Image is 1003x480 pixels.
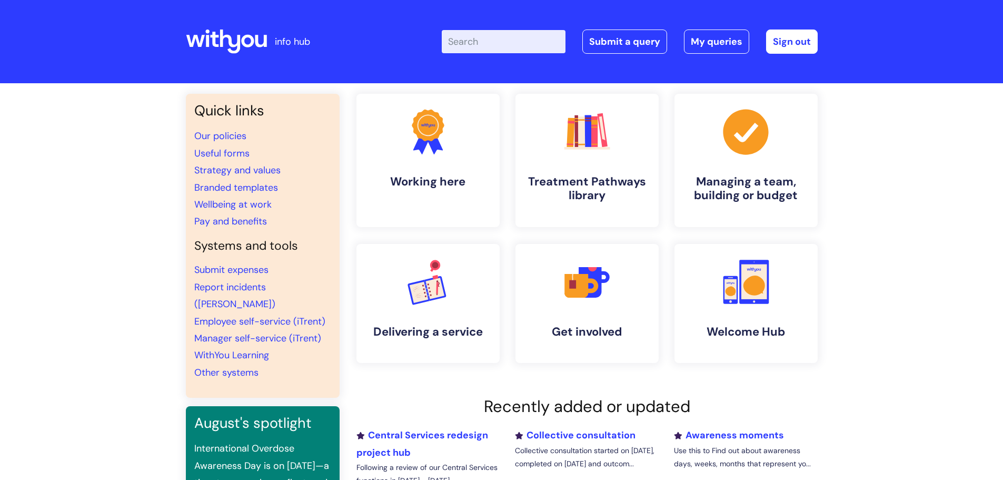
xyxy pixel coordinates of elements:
[674,94,818,227] a: Managing a team, building or budget
[194,415,331,432] h3: August's spotlight
[194,102,331,119] h3: Quick links
[194,164,281,177] a: Strategy and values
[766,30,818,54] a: Sign out
[524,175,650,203] h4: Treatment Pathways library
[683,175,809,203] h4: Managing a team, building or budget
[356,94,500,227] a: Working here
[194,263,269,276] a: Submit expenses
[194,366,259,379] a: Other systems
[515,429,635,442] a: Collective consultation
[194,181,278,194] a: Branded templates
[194,281,275,310] a: Report incidents ([PERSON_NAME])
[515,244,659,363] a: Get involved
[356,244,500,363] a: Delivering a service
[524,325,650,339] h4: Get involved
[356,429,488,458] a: Central Services redesign project hub
[442,30,565,53] input: Search
[515,444,658,471] p: Collective consultation started on [DATE], completed on [DATE] and outcom...
[365,325,491,339] h4: Delivering a service
[275,33,310,50] p: info hub
[194,332,321,345] a: Manager self-service (iTrent)
[194,130,246,142] a: Our policies
[442,30,818,54] div: | -
[674,429,784,442] a: Awareness moments
[194,147,250,160] a: Useful forms
[365,175,491,189] h4: Working here
[194,349,269,361] a: WithYou Learning
[674,444,817,471] p: Use this to Find out about awareness days, weeks, months that represent yo...
[356,397,818,416] h2: Recently added or updated
[674,244,818,363] a: Welcome Hub
[684,30,749,54] a: My queries
[683,325,809,339] h4: Welcome Hub
[194,198,272,211] a: Wellbeing at work
[582,30,667,54] a: Submit a query
[515,94,659,227] a: Treatment Pathways library
[194,215,267,228] a: Pay and benefits
[194,315,325,328] a: Employee self-service (iTrent)
[194,239,331,253] h4: Systems and tools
